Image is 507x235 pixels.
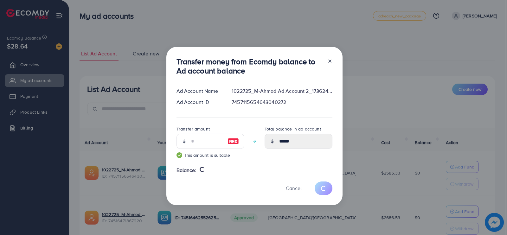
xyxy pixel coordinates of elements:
small: This amount is suitable [176,152,244,158]
h3: Transfer money from Ecomdy balance to Ad account balance [176,57,322,75]
div: 7457115654643040272 [227,98,337,106]
div: 1022725_M-Ahmad Ad Account 2_1736245040763 [227,87,337,95]
button: Cancel [278,181,310,195]
div: Ad Account Name [171,87,227,95]
img: guide [176,152,182,158]
span: Balance: [176,167,196,174]
label: Total balance in ad account [265,126,321,132]
label: Transfer amount [176,126,210,132]
span: Cancel [286,185,302,192]
div: Ad Account ID [171,98,227,106]
img: image [228,137,239,145]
